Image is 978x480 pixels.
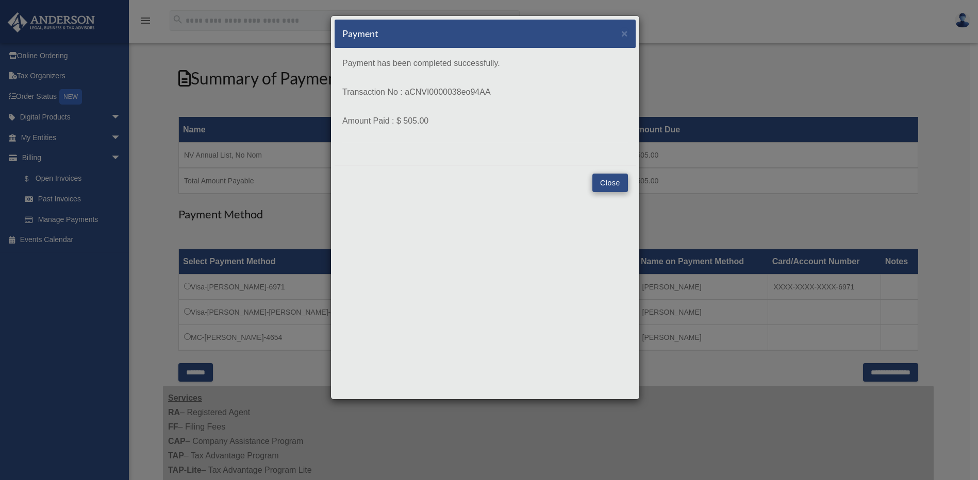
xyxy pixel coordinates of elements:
[342,27,378,40] h5: Payment
[342,85,628,99] p: Transaction No : aCNVI0000038eo94AA
[592,174,628,192] button: Close
[621,27,628,39] span: ×
[621,28,628,39] button: Close
[342,114,628,128] p: Amount Paid : $ 505.00
[342,56,628,71] p: Payment has been completed successfully.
